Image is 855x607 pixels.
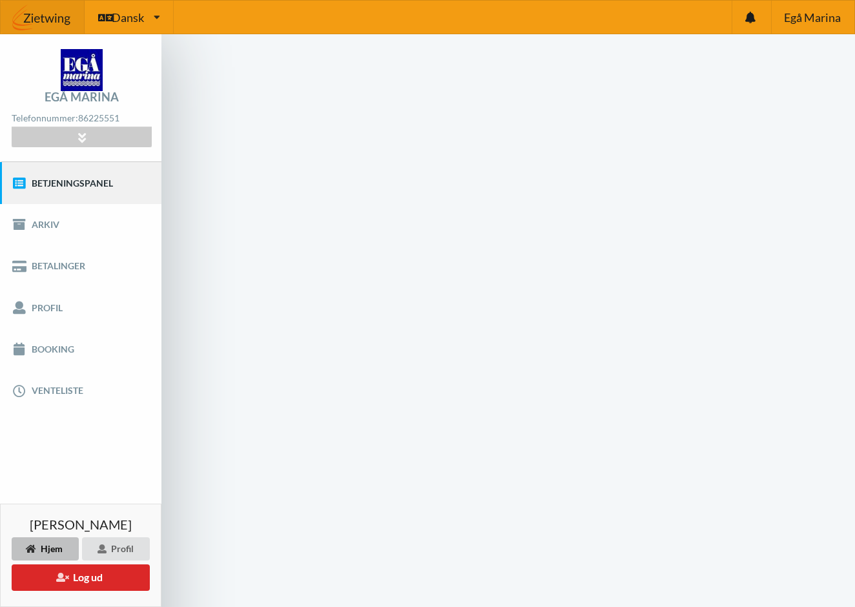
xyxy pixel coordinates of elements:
button: Log ud [12,564,150,591]
span: Dansk [112,12,144,23]
div: Profil [82,537,150,561]
img: logo [61,49,103,91]
div: Egå Marina [45,91,119,103]
strong: 86225551 [78,112,119,123]
span: Egå Marina [784,12,841,23]
div: Telefonnummer: [12,110,151,127]
div: Hjem [12,537,79,561]
span: [PERSON_NAME] [30,518,132,531]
